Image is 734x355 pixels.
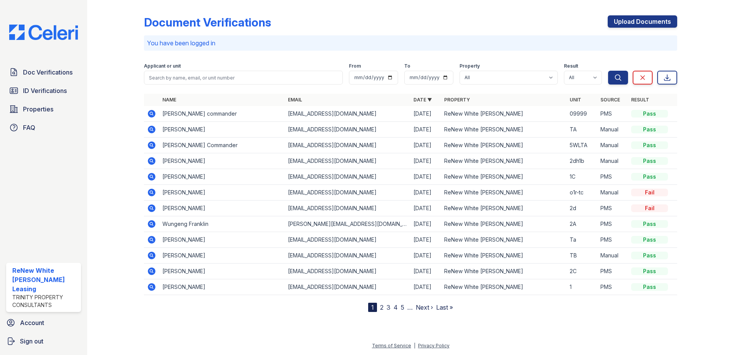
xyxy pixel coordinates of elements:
td: ReNew White [PERSON_NAME] [441,106,567,122]
div: Fail [631,204,668,212]
td: [DATE] [410,248,441,264]
a: Unit [570,97,581,103]
td: [EMAIL_ADDRESS][DOMAIN_NAME] [285,153,410,169]
td: Wungeng Franklin [159,216,285,232]
a: Terms of Service [372,343,411,348]
div: Trinity Property Consultants [12,294,78,309]
td: 2dh1b [567,153,597,169]
td: ReNew White [PERSON_NAME] [441,201,567,216]
td: [PERSON_NAME] [159,122,285,138]
div: Pass [631,220,668,228]
td: Manual [597,185,628,201]
a: Upload Documents [608,15,677,28]
td: ReNew White [PERSON_NAME] [441,122,567,138]
td: Manual [597,122,628,138]
td: [DATE] [410,138,441,153]
td: [DATE] [410,264,441,279]
td: Ta [567,232,597,248]
span: Account [20,318,44,327]
label: Result [564,63,578,69]
td: ReNew White [PERSON_NAME] [441,279,567,295]
a: Properties [6,101,81,117]
td: [EMAIL_ADDRESS][DOMAIN_NAME] [285,248,410,264]
td: TB [567,248,597,264]
a: ID Verifications [6,83,81,98]
td: PMS [597,279,628,295]
a: 3 [387,304,390,311]
td: 1 [567,279,597,295]
td: 1C [567,169,597,185]
label: To [404,63,410,69]
td: [PERSON_NAME] [159,185,285,201]
a: Date ▼ [413,97,432,103]
td: PMS [597,264,628,279]
a: 2 [380,304,384,311]
span: Properties [23,105,53,114]
td: [EMAIL_ADDRESS][DOMAIN_NAME] [285,201,410,216]
a: Privacy Policy [418,343,450,348]
div: Pass [631,283,668,291]
td: [PERSON_NAME] [159,169,285,185]
td: [DATE] [410,279,441,295]
span: FAQ [23,123,35,132]
img: CE_Logo_Blue-a8612792a0a2168367f1c8372b55b34899dd931a85d93a1a3d3e32e68fde9ad4.png [3,25,84,40]
td: TA [567,122,597,138]
a: Account [3,315,84,330]
td: [PERSON_NAME] commander [159,106,285,122]
td: ReNew White [PERSON_NAME] [441,232,567,248]
a: Source [600,97,620,103]
div: Pass [631,141,668,149]
td: [PERSON_NAME] [159,201,285,216]
div: 1 [368,303,377,312]
td: o1r-tc [567,185,597,201]
a: Result [631,97,649,103]
a: 4 [393,304,398,311]
div: Pass [631,157,668,165]
td: [PERSON_NAME][EMAIL_ADDRESS][DOMAIN_NAME] [285,216,410,232]
td: 2A [567,216,597,232]
td: Manual [597,153,628,169]
div: ReNew White [PERSON_NAME] Leasing [12,266,78,294]
td: PMS [597,216,628,232]
td: [DATE] [410,201,441,216]
label: From [349,63,361,69]
td: [EMAIL_ADDRESS][DOMAIN_NAME] [285,264,410,279]
div: Fail [631,189,668,196]
a: Doc Verifications [6,65,81,80]
td: [DATE] [410,122,441,138]
td: 2d [567,201,597,216]
td: [DATE] [410,153,441,169]
td: ReNew White [PERSON_NAME] [441,185,567,201]
td: [DATE] [410,216,441,232]
a: Name [162,97,176,103]
td: [DATE] [410,232,441,248]
div: Pass [631,173,668,181]
td: ReNew White [PERSON_NAME] [441,169,567,185]
span: Sign out [20,337,43,346]
td: [PERSON_NAME] [159,153,285,169]
span: … [407,303,413,312]
a: Sign out [3,333,84,349]
div: Pass [631,267,668,275]
td: [PERSON_NAME] [159,279,285,295]
div: Document Verifications [144,15,271,29]
a: Email [288,97,302,103]
a: Last » [436,304,453,311]
td: [EMAIL_ADDRESS][DOMAIN_NAME] [285,232,410,248]
td: Manual [597,248,628,264]
td: 5WLTA [567,138,597,153]
span: Doc Verifications [23,68,73,77]
td: [DATE] [410,169,441,185]
td: ReNew White [PERSON_NAME] [441,153,567,169]
td: 09999 [567,106,597,122]
td: [DATE] [410,185,441,201]
td: PMS [597,169,628,185]
label: Applicant or unit [144,63,181,69]
td: [PERSON_NAME] Commander [159,138,285,153]
td: [EMAIL_ADDRESS][DOMAIN_NAME] [285,106,410,122]
td: [PERSON_NAME] [159,248,285,264]
td: PMS [597,106,628,122]
td: 2C [567,264,597,279]
td: ReNew White [PERSON_NAME] [441,216,567,232]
